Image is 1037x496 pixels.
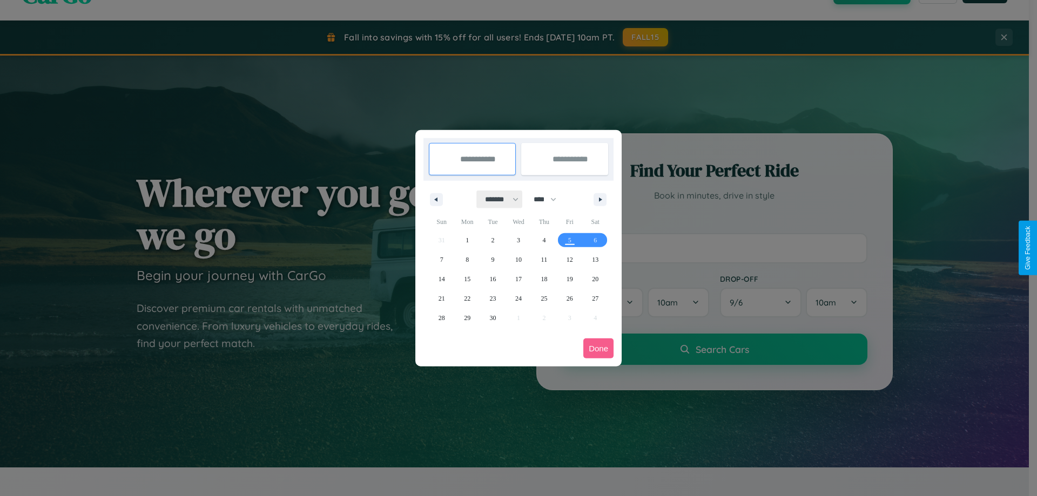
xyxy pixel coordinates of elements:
span: Wed [506,213,531,230]
button: 5 [557,230,582,250]
span: 28 [439,308,445,328]
button: 24 [506,289,531,308]
span: Tue [480,213,506,230]
button: 8 [454,250,480,269]
span: 14 [439,269,445,289]
span: 22 [464,289,470,308]
span: 13 [592,250,598,269]
span: 24 [515,289,522,308]
span: 26 [567,289,573,308]
span: Thu [531,213,557,230]
span: 10 [515,250,522,269]
span: 16 [490,269,496,289]
span: 11 [541,250,548,269]
span: 25 [541,289,547,308]
span: 4 [542,230,546,250]
span: Sat [583,213,608,230]
button: 1 [454,230,480,250]
span: 23 [490,289,496,308]
button: 6 [583,230,608,250]
button: 9 [480,250,506,269]
span: 12 [567,250,573,269]
div: Give Feedback [1024,226,1032,270]
button: 27 [583,289,608,308]
button: 7 [429,250,454,269]
span: 18 [541,269,547,289]
button: 19 [557,269,582,289]
span: Fri [557,213,582,230]
button: 13 [583,250,608,269]
span: 29 [464,308,470,328]
button: 14 [429,269,454,289]
span: 19 [567,269,573,289]
span: Sun [429,213,454,230]
button: 16 [480,269,506,289]
button: 4 [531,230,557,250]
button: 21 [429,289,454,308]
button: 20 [583,269,608,289]
span: 3 [517,230,520,250]
span: 9 [491,250,495,269]
button: 22 [454,289,480,308]
button: 25 [531,289,557,308]
span: 8 [466,250,469,269]
span: Mon [454,213,480,230]
span: 17 [515,269,522,289]
button: 11 [531,250,557,269]
span: 27 [592,289,598,308]
button: 26 [557,289,582,308]
span: 20 [592,269,598,289]
button: Done [583,338,614,358]
button: 23 [480,289,506,308]
button: 12 [557,250,582,269]
button: 30 [480,308,506,328]
span: 5 [568,230,571,250]
button: 15 [454,269,480,289]
span: 15 [464,269,470,289]
span: 2 [491,230,495,250]
button: 3 [506,230,531,250]
span: 7 [440,250,443,269]
button: 28 [429,308,454,328]
span: 21 [439,289,445,308]
button: 29 [454,308,480,328]
span: 30 [490,308,496,328]
button: 17 [506,269,531,289]
span: 1 [466,230,469,250]
button: 2 [480,230,506,250]
button: 10 [506,250,531,269]
button: 18 [531,269,557,289]
span: 6 [594,230,597,250]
